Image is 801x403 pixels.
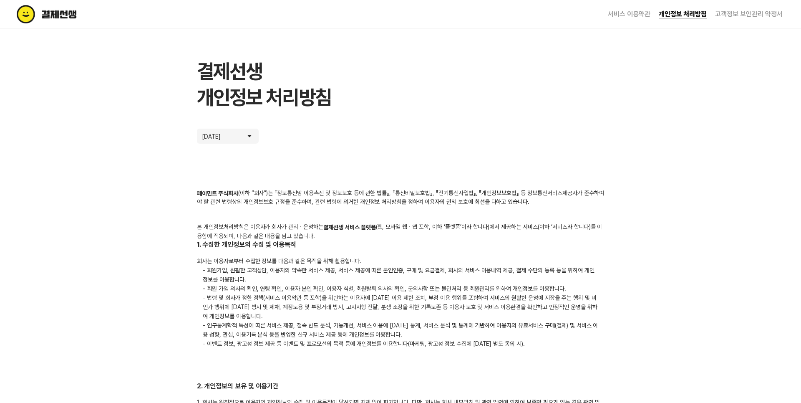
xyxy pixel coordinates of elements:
[715,10,783,18] a: 고객정보 보안관리 약정서
[197,190,238,197] b: 페이민트 주식회사
[197,240,604,250] h2: 1. 수집한 개인정보의 수집 및 이용목적
[197,284,604,293] p: - 회원 가입 의사의 확인, 연령 확인, 이용자 본인 확인, 이용자 식별, 회원탈퇴 의사의 확인, 문의사항 또는 불만처리 등 회원관리를 위하여 개인정보를 이용합니다.
[197,339,604,348] p: - 이벤트 정보, 광고성 정보 제공 등 이벤트 및 프로모션의 목적 등에 개인정보를 이용합니다(마케팅, 광고성 정보 수집에 [DATE] 별도 동의 시).
[323,224,376,231] b: 결제선생 서비스 플랫폼
[245,132,254,140] img: arrow icon
[202,132,227,140] p: [DATE]
[608,10,650,18] a: 서비스 이용약관
[197,321,604,339] p: - 인구통계학적 특성에 따른 서비스 제공, 접속 빈도 분석, 기능개선, 서비스 이용에 [DATE] 통계, 서비스 분석 및 통계에 기반하여 이용자의 유료서비스 구매(결제) 및 ...
[197,256,604,348] div: 회사는 이용자로부터 수집한 정보를 다음과 같은 목적을 위해 활용합니다.
[197,129,259,144] button: [DATE]
[197,382,604,391] h2: 2. 개인정보의 보유 및 이용기간
[17,5,112,23] img: terms logo
[197,293,604,321] p: - 법령 및 회사가 정한 정책(서비스 이용약관 등 포함)을 위반하는 이용자에 [DATE] 이용 제한 조치, 부정 이용 행위를 포함하여 서비스의 원활한 운영에 지장을 주는 행위...
[197,266,604,284] p: - 회원가입, 원활한 고객상담, 이용자와 약속한 서비스 제공, 서비스 제공에 따른 본인인증, 구매 및 요금결제, 회사의 서비스 이용내역 제공, 결제 수단의 등록 등을 위하여 ...
[197,58,604,110] h1: 결제선생 개인정보 처리방침
[659,10,707,18] a: 개인정보 처리방침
